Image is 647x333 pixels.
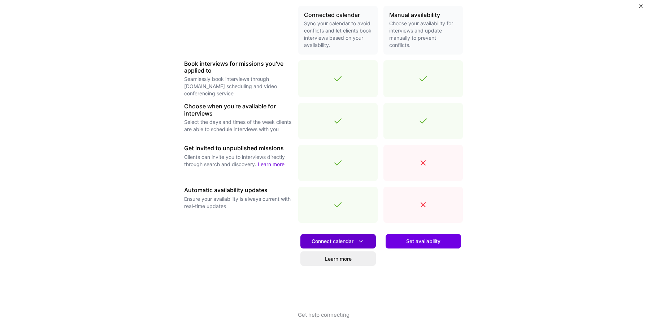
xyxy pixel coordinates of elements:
[386,234,461,248] button: Set availability
[406,238,440,245] span: Set availability
[300,234,376,248] button: Connect calendar
[184,145,292,152] h3: Get invited to unpublished missions
[184,187,292,194] h3: Automatic availability updates
[304,20,372,49] p: Sync your calendar to avoid conflicts and let clients book interviews based on your availability.
[184,153,292,168] p: Clients can invite you to interviews directly through search and discovery.
[184,118,292,133] p: Select the days and times of the week clients are able to schedule interviews with you
[184,75,292,97] p: Seamlessly book interviews through [DOMAIN_NAME] scheduling and video conferencing service
[389,20,457,49] p: Choose your availability for interviews and update manually to prevent conflicts.
[639,4,643,12] button: Close
[304,12,372,18] h3: Connected calendar
[312,238,365,245] span: Connect calendar
[258,161,285,167] a: Learn more
[389,12,457,18] h3: Manual availability
[184,103,292,117] h3: Choose when you're available for interviews
[357,238,365,245] i: icon DownArrowWhite
[298,311,349,333] button: Get help connecting
[184,195,292,210] p: Ensure your availability is always current with real-time updates
[184,60,292,74] h3: Book interviews for missions you've applied to
[300,251,376,266] a: Learn more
